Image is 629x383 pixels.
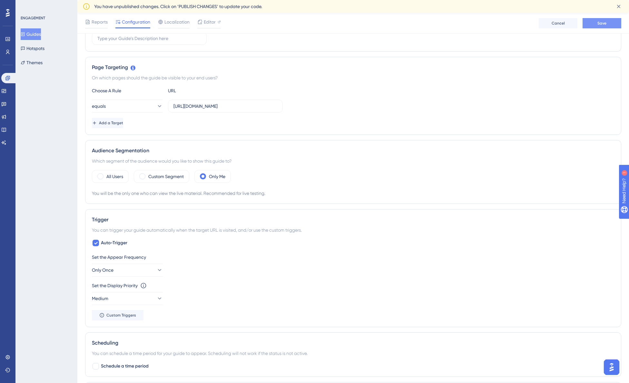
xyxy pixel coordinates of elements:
[92,87,163,95] div: Choose A Rule
[552,21,565,26] span: Cancel
[92,74,614,82] div: On which pages should the guide be visible to your end users?
[602,358,621,377] iframe: UserGuiding AI Assistant Launcher
[597,21,606,26] span: Save
[92,266,113,274] span: Only Once
[94,3,262,10] span: You have unpublished changes. Click on ‘PUBLISH CHANGES’ to update your code.
[92,292,163,305] button: Medium
[92,147,614,155] div: Audience Segmentation
[15,2,40,9] span: Need Help?
[97,35,201,42] input: Type your Guide’s Description here
[21,43,44,54] button: Hotspots
[106,173,123,180] label: All Users
[21,28,41,40] button: Guides
[204,18,216,26] span: Editor
[173,103,277,110] input: yourwebsite.com/path
[92,253,614,261] div: Set the Appear Frequency
[92,339,614,347] div: Scheduling
[148,173,184,180] label: Custom Segment
[92,100,163,113] button: equals
[21,15,45,21] div: ENGAGEMENT
[92,64,614,71] div: Page Targeting
[92,349,614,357] div: You can schedule a time period for your guide to appear. Scheduling will not work if the status i...
[539,18,577,28] button: Cancel
[92,102,106,110] span: equals
[106,313,136,318] span: Custom Triggers
[92,18,108,26] span: Reports
[45,3,47,8] div: 1
[92,216,614,224] div: Trigger
[92,118,123,128] button: Add a Target
[101,239,127,247] span: Auto-Trigger
[583,18,621,28] button: Save
[209,173,225,180] label: Only Me
[168,87,239,95] div: URL
[99,120,123,126] span: Add a Target
[92,157,614,165] div: Which segment of the audience would you like to show this guide to?
[92,295,108,302] span: Medium
[92,264,163,277] button: Only Once
[122,18,150,26] span: Configuration
[92,282,138,289] div: Set the Display Priority
[92,189,614,197] div: You will be the only one who can view the live material. Recommended for live testing.
[92,310,143,320] button: Custom Triggers
[164,18,190,26] span: Localization
[21,57,43,68] button: Themes
[92,226,614,234] div: You can trigger your guide automatically when the target URL is visited, and/or use the custom tr...
[101,362,149,370] span: Schedule a time period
